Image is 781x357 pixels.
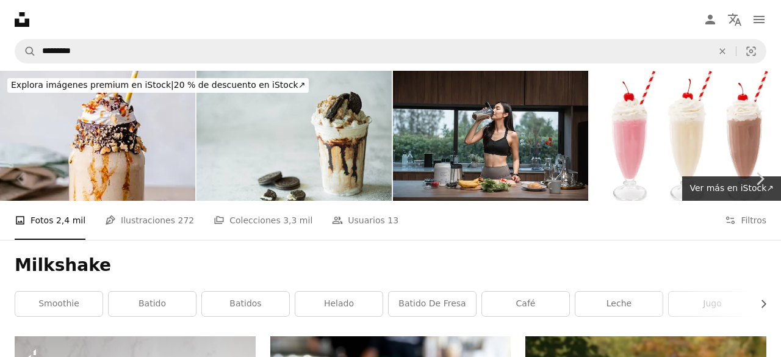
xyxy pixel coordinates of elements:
div: 20 % de descuento en iStock ↗ [7,78,309,93]
img: Chocolate milk shakes with cinnamon, chocolate pieces and various spices on stone background. [196,71,392,201]
button: Buscar en Unsplash [15,40,36,63]
span: 3,3 mil [283,214,312,227]
button: Idioma [722,7,747,32]
span: Ver más en iStock ↗ [689,183,774,193]
a: Ilustraciones 272 [105,201,194,240]
button: Búsqueda visual [736,40,766,63]
button: Menú [747,7,771,32]
form: Encuentra imágenes en todo el sitio [15,39,766,63]
span: 272 [178,214,194,227]
button: Borrar [709,40,736,63]
a: smoothie [15,292,103,316]
a: Batido [109,292,196,316]
a: café [482,292,569,316]
a: leche [575,292,663,316]
a: Usuarios 13 [332,201,398,240]
a: batido de fresa [389,292,476,316]
img: Close-up shot of sporty woman drinking protein shake [393,71,588,201]
span: Explora imágenes premium en iStock | [11,80,174,90]
button: desplazar lista a la derecha [752,292,766,316]
a: batidos [202,292,289,316]
button: Filtros [725,201,766,240]
a: Iniciar sesión / Registrarse [698,7,722,32]
a: jugo [669,292,756,316]
a: Ver más en iStock↗ [682,176,781,201]
a: Siguiente [738,120,781,237]
a: helado [295,292,383,316]
span: 13 [387,214,398,227]
a: Inicio — Unsplash [15,12,29,27]
a: Colecciones 3,3 mil [214,201,312,240]
h1: Milkshake [15,254,766,276]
